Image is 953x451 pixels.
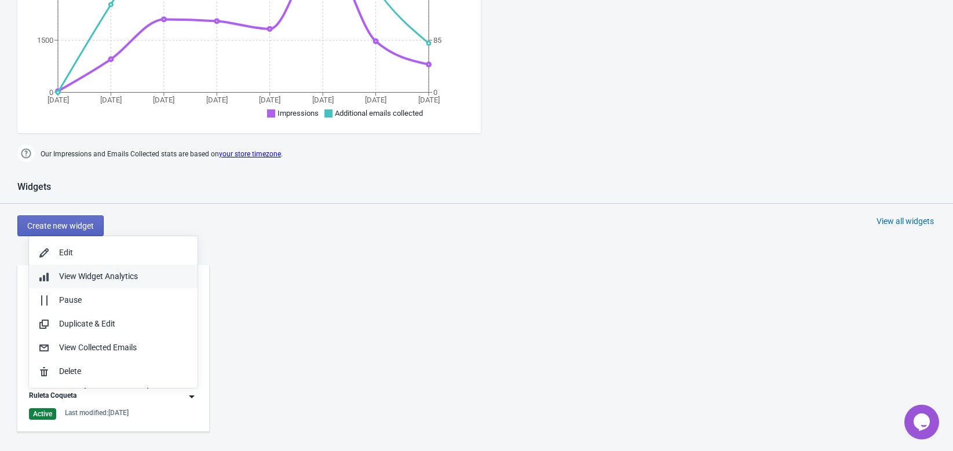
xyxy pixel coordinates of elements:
div: Duplicate & Edit [59,318,188,330]
div: Pause [59,294,188,306]
button: View Collected Emails [29,336,198,360]
tspan: [DATE] [312,96,334,104]
tspan: [DATE] [418,96,440,104]
tspan: [DATE] [259,96,280,104]
button: Pause [29,288,198,312]
tspan: [DATE] [48,96,69,104]
tspan: 0 [49,88,53,97]
tspan: [DATE] [100,96,122,104]
img: help.png [17,145,35,162]
div: Delete [59,365,188,377]
tspan: 85 [433,36,441,45]
span: Impressions [277,109,319,118]
button: Create new widget [17,215,104,236]
tspan: [DATE] [365,96,386,104]
span: View Widget Analytics [59,272,138,281]
span: Our Impressions and Emails Collected stats are based on . [41,145,283,164]
a: your store timezone [219,150,281,158]
div: View Collected Emails [59,342,188,354]
div: Last modified: [DATE] [65,408,129,417]
tspan: [DATE] [153,96,174,104]
span: Additional emails collected [335,109,423,118]
div: Ruleta Coqueta [29,391,76,402]
button: Duplicate & Edit [29,312,198,336]
button: View Widget Analytics [29,265,198,288]
button: Edit [29,241,198,265]
div: View all widgets [877,215,934,227]
tspan: [DATE] [206,96,228,104]
tspan: 0 [433,88,437,97]
div: Edit [59,247,188,259]
div: Active [29,408,56,420]
img: dropdown.png [186,391,198,402]
span: Create new widget [27,221,94,230]
tspan: 1500 [37,36,53,45]
iframe: chat widget [904,405,941,439]
button: Delete [29,360,198,383]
